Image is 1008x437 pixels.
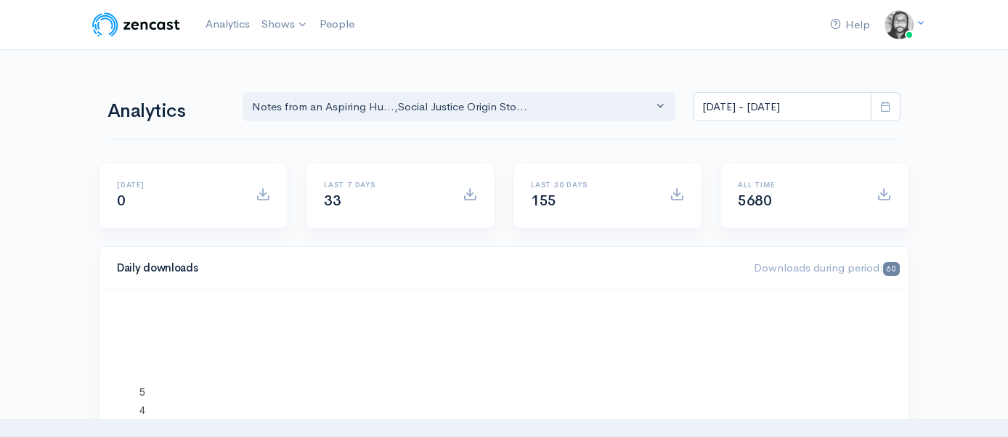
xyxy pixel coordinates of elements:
span: 5680 [738,192,771,210]
iframe: gist-messenger-bubble-iframe [959,388,993,422]
span: 60 [883,262,900,276]
a: People [314,9,360,40]
a: Shows [256,9,314,41]
a: Help [824,9,876,41]
text: 4 [139,404,145,415]
button: Notes from an Aspiring Hu..., Social Justice Origin Sto... [243,92,675,122]
img: ZenCast Logo [90,10,182,39]
span: Downloads during period: [754,261,900,274]
text: 5 [139,386,145,398]
span: 33 [324,192,341,210]
h1: Analytics [107,101,225,122]
h6: [DATE] [117,181,238,189]
input: analytics date range selector [693,92,871,122]
img: ... [885,10,914,39]
span: 155 [531,192,556,210]
div: Notes from an Aspiring Hu... , Social Justice Origin Sto... [252,99,653,115]
h6: All time [738,181,859,189]
a: Analytics [200,9,256,40]
h6: Last 30 days [531,181,652,189]
h6: Last 7 days [324,181,445,189]
span: 0 [117,192,126,210]
h4: Daily downloads [117,262,736,274]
